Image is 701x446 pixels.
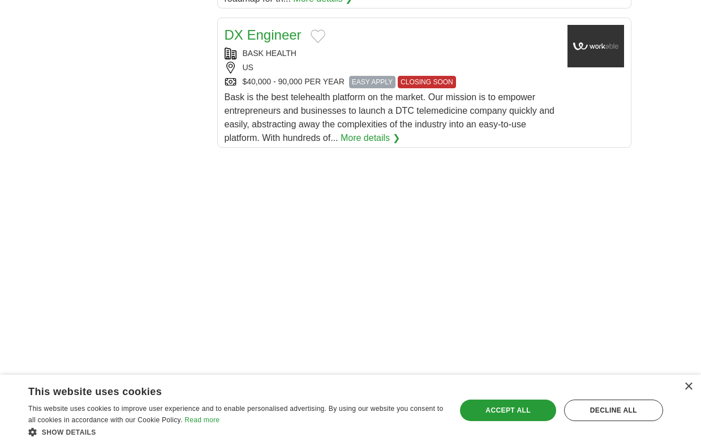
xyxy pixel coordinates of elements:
[28,405,443,424] span: This website uses cookies to improve user experience and to enable personalised advertising. By u...
[684,383,693,391] div: Close
[184,416,220,424] a: Read more, opens a new window
[225,27,302,42] a: DX Engineer
[225,76,558,88] div: $40,000 - 90,000 PER YEAR
[225,92,554,143] span: Bask is the best telehealth platform on the market. Our mission is to empower entrepreneurs and b...
[225,48,558,59] div: BASK HEALTH
[341,131,400,145] a: More details ❯
[567,25,624,67] img: Company logo
[311,29,325,43] button: Add to favorite jobs
[28,426,444,438] div: Show details
[564,400,663,421] div: Decline all
[42,428,96,436] span: Show details
[349,76,395,88] span: EASY APPLY
[225,62,558,74] div: US
[398,76,456,88] span: CLOSING SOON
[28,381,415,398] div: This website uses cookies
[460,400,556,421] div: Accept all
